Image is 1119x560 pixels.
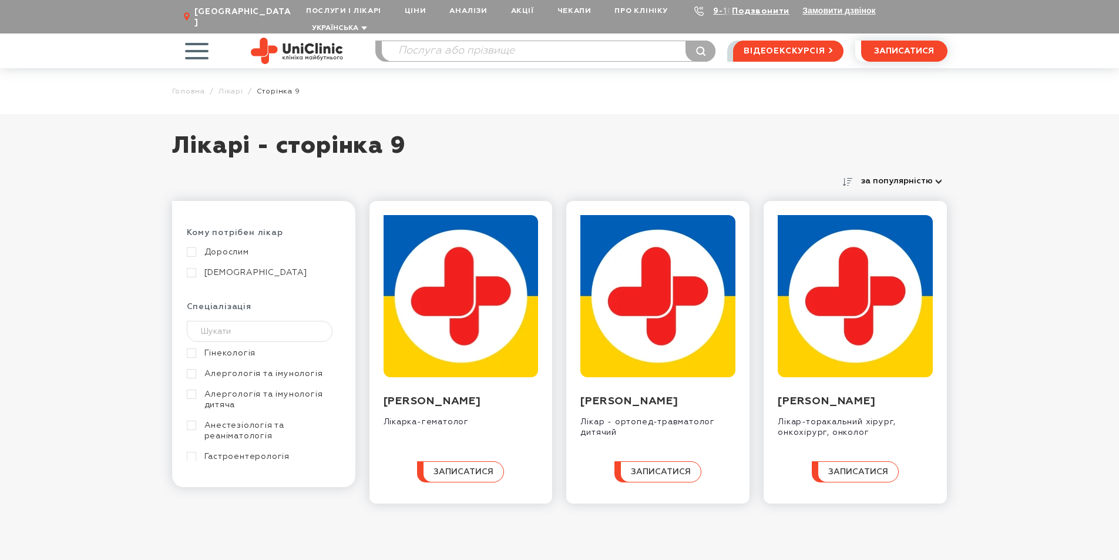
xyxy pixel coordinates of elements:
a: Головна [172,87,206,96]
div: Спеціалізація [187,301,341,321]
img: Большаков Антон Ігорович [580,215,735,377]
h1: Лікарі - сторінка 9 [172,132,947,173]
span: відеоекскурсія [744,41,825,61]
input: Шукати [187,321,333,342]
a: Лікарі [219,87,243,96]
div: Лікар-торакальний хірург, онкохірург, онколог [778,408,933,438]
button: Замовити дзвінок [802,6,875,15]
span: [GEOGRAPHIC_DATA] [194,6,294,28]
div: Лікар - ортопед-травматолог дитячий [580,408,735,438]
a: [PERSON_NAME] [580,396,678,407]
a: 9-103 [713,7,739,15]
button: за популярністю [856,173,947,189]
span: записатися [874,47,934,55]
a: Анестезіологія та реаніматологія [187,420,338,441]
img: Кузьменко Владислав Олександрович [778,215,933,377]
button: Українська [309,24,367,33]
a: відеоекскурсія [733,41,843,62]
img: Uniclinic [251,38,343,64]
a: [PERSON_NAME] [384,396,481,407]
span: записатися [434,468,493,476]
a: [PERSON_NAME] [778,396,875,407]
a: [DEMOGRAPHIC_DATA] [187,267,338,278]
span: записатися [828,468,888,476]
div: Лікарка-гематолог [384,408,539,427]
a: Дорослим [187,247,338,257]
span: Cторінка 9 [257,87,300,96]
input: Послуга або прізвище [382,41,715,61]
span: записатися [631,468,691,476]
a: Гінекологія [187,348,338,358]
a: Гастроентерологія [187,451,338,462]
img: Гуріна Єлизавета Володимирівна [384,215,539,377]
button: записатися [812,461,899,482]
a: Алергологія та імунологія дитяча [187,389,338,410]
div: Кому потрібен лікар [187,227,341,247]
a: Алергологія та імунологія [187,368,338,379]
button: записатися [614,461,701,482]
span: Українська [312,25,358,32]
button: записатися [861,41,947,62]
a: Подзвонити [732,7,789,15]
button: записатися [417,461,504,482]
